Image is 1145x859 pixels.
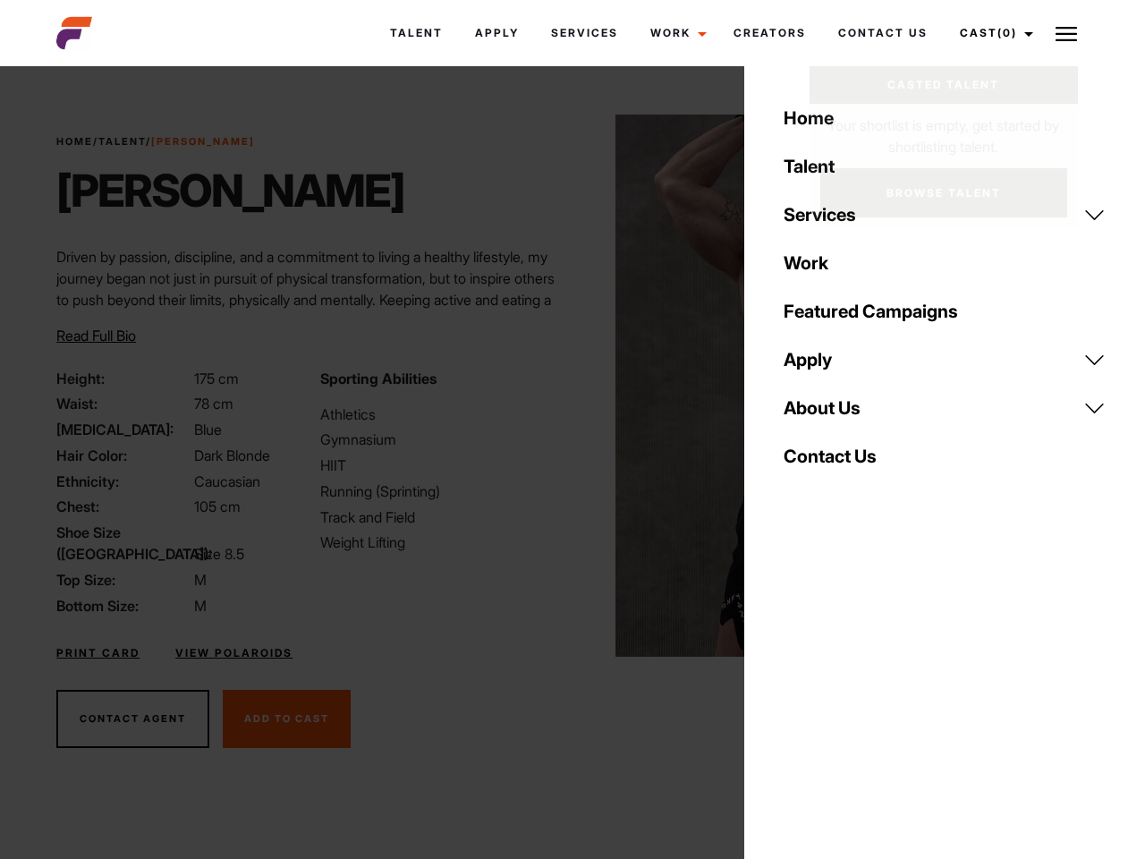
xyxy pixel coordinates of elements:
[194,498,241,515] span: 105 cm
[56,393,191,414] span: Waist:
[56,164,404,217] h1: [PERSON_NAME]
[175,645,293,661] a: View Polaroids
[773,287,1116,336] a: Featured Campaigns
[194,421,222,438] span: Blue
[223,690,351,749] button: Add To Cast
[773,432,1116,481] a: Contact Us
[56,15,92,51] img: cropped-aefm-brand-fav-22-square.png
[56,496,191,517] span: Chest:
[773,239,1116,287] a: Work
[56,471,191,492] span: Ethnicity:
[320,481,562,502] li: Running (Sprinting)
[56,419,191,440] span: [MEDICAL_DATA]:
[56,135,93,148] a: Home
[320,429,562,450] li: Gymnasium
[56,690,209,749] button: Contact Agent
[773,384,1116,432] a: About Us
[773,94,1116,142] a: Home
[56,445,191,466] span: Hair Color:
[820,168,1067,217] a: Browse Talent
[634,9,717,57] a: Work
[810,104,1078,157] p: Your shortlist is empty, get started by shortlisting talent.
[56,595,191,617] span: Bottom Size:
[56,645,140,661] a: Print Card
[194,545,244,563] span: Size 8.5
[822,9,944,57] a: Contact Us
[194,447,270,464] span: Dark Blonde
[320,455,562,476] li: HIIT
[1056,23,1077,45] img: Burger icon
[56,246,562,353] p: Driven by passion, discipline, and a commitment to living a healthy lifestyle, my journey began n...
[56,327,136,344] span: Read Full Bio
[194,571,207,589] span: M
[320,532,562,553] li: Weight Lifting
[151,135,255,148] strong: [PERSON_NAME]
[56,134,255,149] span: / /
[320,404,562,425] li: Athletics
[997,26,1017,39] span: (0)
[374,9,459,57] a: Talent
[194,370,239,387] span: 175 cm
[717,9,822,57] a: Creators
[98,135,146,148] a: Talent
[773,191,1116,239] a: Services
[773,142,1116,191] a: Talent
[320,370,437,387] strong: Sporting Abilities
[535,9,634,57] a: Services
[194,472,260,490] span: Caucasian
[56,522,191,565] span: Shoe Size ([GEOGRAPHIC_DATA]):
[194,597,207,615] span: M
[944,9,1044,57] a: Cast(0)
[244,712,329,725] span: Add To Cast
[56,368,191,389] span: Height:
[459,9,535,57] a: Apply
[810,66,1078,104] a: Casted Talent
[56,569,191,591] span: Top Size:
[56,325,136,346] button: Read Full Bio
[194,395,233,412] span: 78 cm
[773,336,1116,384] a: Apply
[320,506,562,528] li: Track and Field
